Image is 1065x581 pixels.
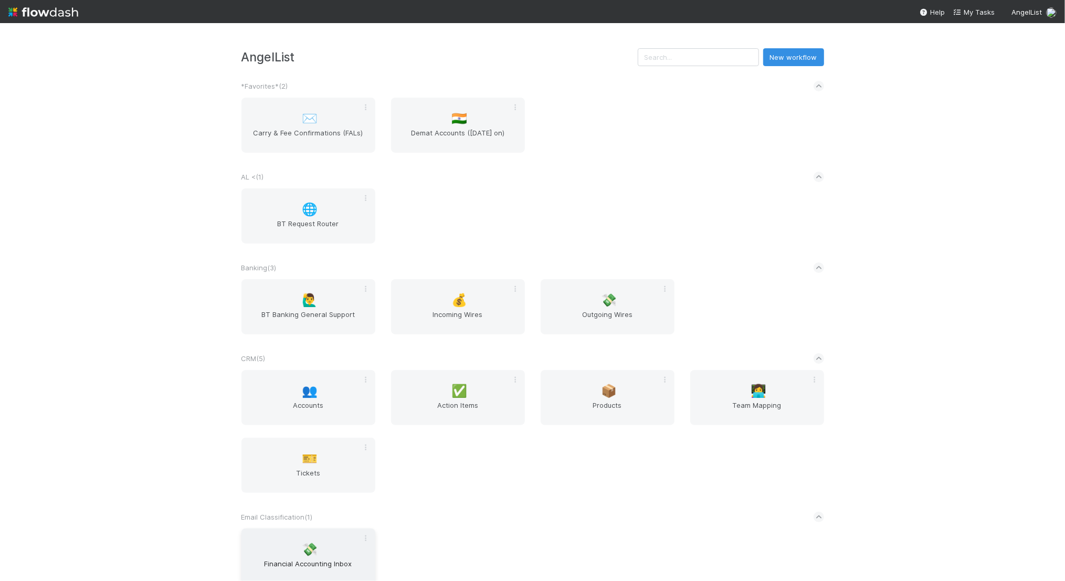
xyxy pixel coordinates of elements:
[690,370,824,425] a: 👩‍💻Team Mapping
[638,48,759,66] input: Search...
[1011,8,1042,16] span: AngelList
[241,263,277,272] span: Banking ( 3 )
[545,309,670,330] span: Outgoing Wires
[246,309,371,330] span: BT Banking General Support
[241,173,264,181] span: AL < ( 1 )
[545,400,670,421] span: Products
[241,188,375,244] a: 🌐BT Request Router
[541,370,674,425] a: 📦Products
[302,384,318,398] span: 👥
[241,438,375,493] a: 🎫Tickets
[451,293,467,307] span: 💰
[302,112,318,125] span: ✉️
[953,7,995,17] a: My Tasks
[8,3,78,21] img: logo-inverted-e16ddd16eac7371096b0.svg
[302,293,318,307] span: 🙋‍♂️
[241,98,375,153] a: ✉️Carry & Fee Confirmations (FALs)
[541,279,674,334] a: 💸Outgoing Wires
[953,8,995,16] span: My Tasks
[391,98,525,153] a: 🇮🇳Demat Accounts ([DATE] on)
[246,400,371,421] span: Accounts
[241,370,375,425] a: 👥Accounts
[391,279,525,334] a: 💰Incoming Wires
[246,128,371,149] span: Carry & Fee Confirmations (FALs)
[694,400,820,421] span: Team Mapping
[302,203,318,216] span: 🌐
[763,48,824,66] button: New workflow
[241,279,375,334] a: 🙋‍♂️BT Banking General Support
[302,452,318,466] span: 🎫
[241,513,313,521] span: Email Classification ( 1 )
[395,128,521,149] span: Demat Accounts ([DATE] on)
[241,50,638,64] h3: AngelList
[751,384,766,398] span: 👩‍💻
[391,370,525,425] a: ✅Action Items
[302,543,318,556] span: 💸
[601,384,617,398] span: 📦
[246,218,371,239] span: BT Request Router
[601,293,617,307] span: 💸
[395,309,521,330] span: Incoming Wires
[246,558,371,579] span: Financial Accounting Inbox
[920,7,945,17] div: Help
[241,354,266,363] span: CRM ( 5 )
[1046,7,1057,18] img: avatar_f32b584b-9fa7-42e4-bca2-ac5b6bf32423.png
[241,82,288,90] span: *Favorites* ( 2 )
[451,384,467,398] span: ✅
[246,468,371,489] span: Tickets
[451,112,467,125] span: 🇮🇳
[395,400,521,421] span: Action Items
